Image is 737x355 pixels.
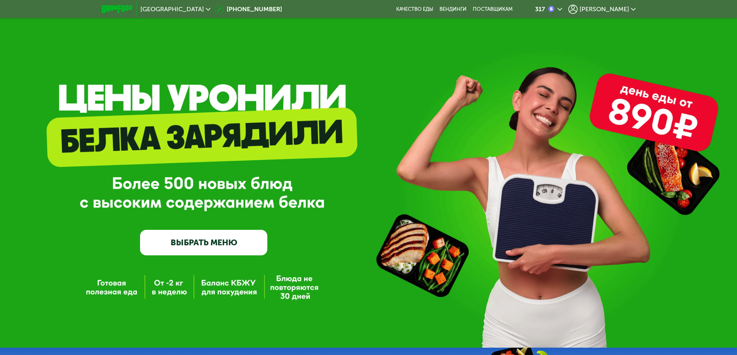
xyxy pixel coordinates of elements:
a: Вендинги [439,6,467,12]
span: [GEOGRAPHIC_DATA] [140,6,204,12]
a: [PHONE_NUMBER] [214,5,282,14]
a: Качество еды [396,6,433,12]
div: 317 [535,6,545,12]
a: ВЫБРАТЬ МЕНЮ [140,230,267,255]
span: [PERSON_NAME] [580,6,629,12]
div: поставщикам [473,6,513,12]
